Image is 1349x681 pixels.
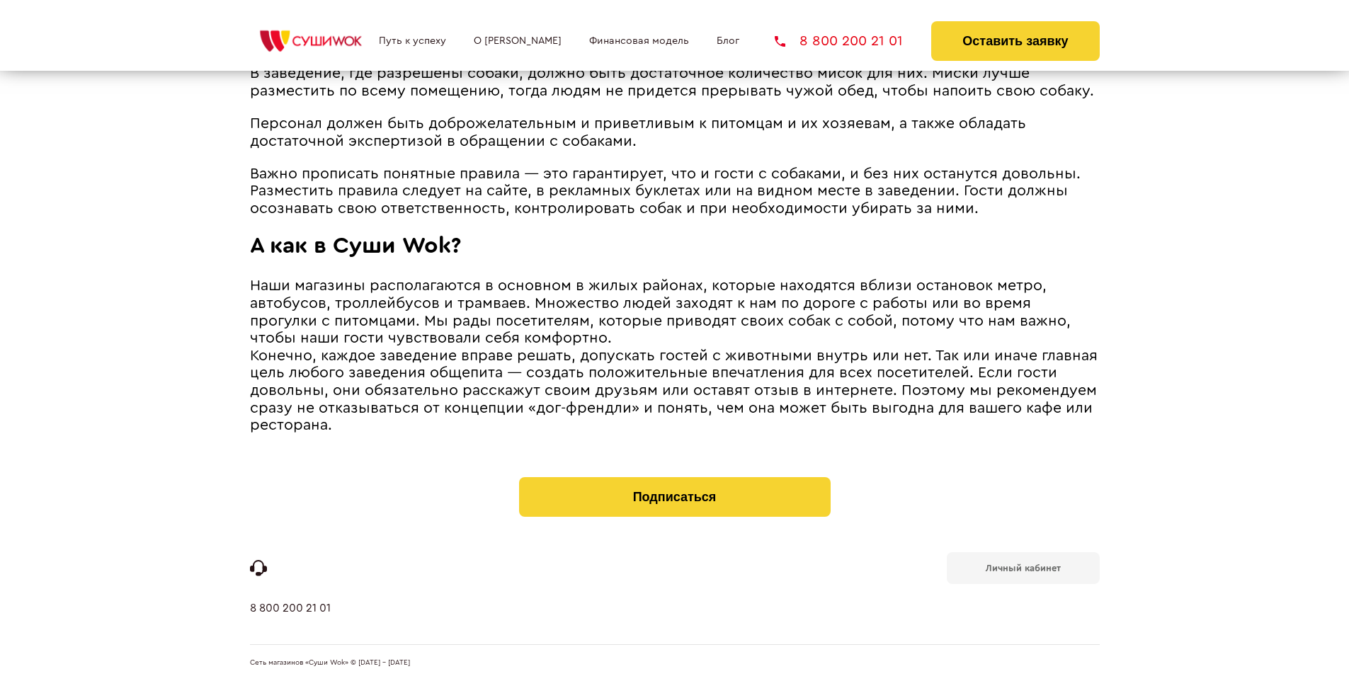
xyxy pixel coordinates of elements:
span: Важно прописать понятные правила ― это гарантирует, что и гости с собаками, и без них останутся д... [250,166,1081,216]
a: Финансовая модель [589,35,689,47]
a: Личный кабинет [947,552,1100,584]
b: Личный кабинет [986,563,1061,573]
span: Персонал должен быть доброжелательным и приветливым к питомцам и их хозяевам, а также обладать до... [250,116,1026,149]
a: 8 800 200 21 01 [775,34,903,48]
button: Подписаться [519,477,831,517]
button: Оставить заявку [931,21,1099,61]
span: Сеть магазинов «Суши Wok» © [DATE] - [DATE] [250,659,410,668]
span: Конечно, каждое заведение вправе решать, допускать гостей с животными внутрь или нет. Так или ина... [250,348,1098,433]
span: Наши магазины располагаются в основном в жилых районах, которые находятся вблизи остановок метро,... [250,278,1071,345]
a: 8 800 200 21 01 [250,602,331,644]
span: 8 800 200 21 01 [799,34,903,48]
a: О [PERSON_NAME] [474,35,562,47]
span: А как в Суши Wok? [250,234,462,257]
a: Путь к успеху [379,35,446,47]
a: Блог [717,35,739,47]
